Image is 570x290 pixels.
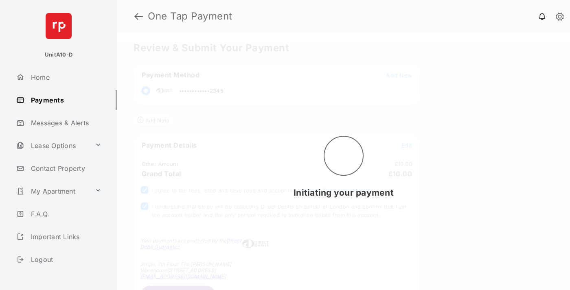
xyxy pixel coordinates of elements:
[13,181,92,201] a: My Apartment
[13,136,92,155] a: Lease Options
[13,113,117,133] a: Messages & Alerts
[13,68,117,87] a: Home
[13,227,105,246] a: Important Links
[46,13,72,39] img: svg+xml;base64,PHN2ZyB4bWxucz0iaHR0cDovL3d3dy53My5vcmcvMjAwMC9zdmciIHdpZHRoPSI2NCIgaGVpZ2h0PSI2NC...
[13,90,117,110] a: Payments
[13,250,117,269] a: Logout
[148,11,232,21] strong: One Tap Payment
[13,159,117,178] a: Contact Property
[45,51,72,59] p: UnitA10-D
[13,204,117,224] a: F.A.Q.
[294,188,394,198] span: Initiating your payment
